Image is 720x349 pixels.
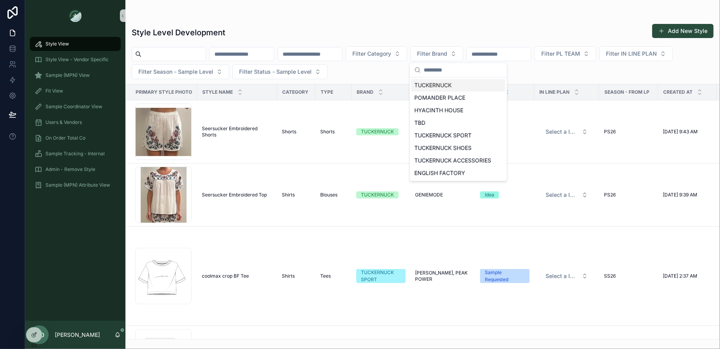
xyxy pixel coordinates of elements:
div: Suggestions [410,77,507,181]
button: Select Button [132,64,229,79]
span: Sample (MPN) Attribute View [45,182,110,188]
span: [DATE] 2:37 AM [663,273,697,279]
a: GENIEMODE [415,192,471,198]
a: Sample (MPN) View [30,68,121,82]
div: TUCKERNUCK [411,79,505,91]
div: TBD [411,116,505,129]
button: Select Button [539,125,594,139]
span: Shorts [320,129,335,135]
div: Sample Requested [485,269,525,283]
button: Select Button [539,269,594,283]
div: TUCKERNUCK SHOES [411,142,505,154]
span: Filter Brand [417,50,447,58]
a: Users & Vendors [30,115,121,129]
span: SS26 [604,273,616,279]
a: Shorts [320,129,347,135]
span: Tees [320,273,331,279]
a: Shorts [282,129,311,135]
button: Add New Style [652,24,714,38]
span: IN LINE PLAN [539,89,569,95]
a: Sample Requested [480,269,530,283]
div: TUCKERNUCK ACCESSORIES [411,154,505,167]
a: On Order Total Co [30,131,121,145]
a: [DATE] 9:39 AM [663,192,712,198]
span: Shorts [282,129,296,135]
img: App logo [69,9,82,22]
a: Blouses [320,192,347,198]
div: Idea [485,191,494,198]
span: Select a IN LINE PLAN [546,272,579,280]
a: SS26 [604,273,653,279]
span: Sample Coordinator View [45,104,102,110]
a: Shirts [282,192,311,198]
a: Sample Tracking - Internal [30,147,121,161]
a: TUCKERNUCK [356,128,406,135]
span: Select a IN LINE PLAN [546,128,579,136]
button: Select Button [410,46,463,61]
a: Seersucker Embroidered Top [202,192,272,198]
a: Style View [30,37,121,51]
a: Shirts [282,273,311,279]
span: Primary Style Photo [136,89,192,95]
div: TUCKERNUCK SPORT [361,269,401,283]
span: Style Name [202,89,233,95]
span: [DATE] 9:43 AM [663,129,698,135]
div: TUCKERNUCK SPORT [411,129,505,142]
span: Sample (MPN) View [45,72,90,78]
span: Created at [663,89,693,95]
span: PS26 [604,129,616,135]
a: Select Button [539,187,595,202]
a: [PERSON_NAME], PEAK POWER [415,270,471,282]
button: Select Button [599,46,673,61]
button: Select Button [346,46,407,61]
a: Sample Coordinator View [30,100,121,114]
span: Style View [45,41,69,47]
span: Style View - Vendor Specific [45,56,109,63]
a: Fit View [30,84,121,98]
span: Brand [357,89,374,95]
div: ENGLISH FACTORY [411,167,505,179]
div: POMANDER PLACE [411,91,505,104]
span: Season - From LP [604,89,649,95]
a: Select Button [539,269,595,284]
span: GENIEMODE [415,192,443,198]
span: Filter Category [352,50,391,58]
button: Select Button [535,46,596,61]
span: Filter PL TEAM [541,50,580,58]
button: Select Button [232,64,328,79]
a: TUCKERNUCK [356,191,406,198]
a: [DATE] 9:43 AM [663,129,712,135]
a: Admin - Remove Style [30,162,121,176]
span: Sample Tracking - Internal [45,151,105,157]
span: Shirts [282,273,295,279]
span: [DATE] 9:39 AM [663,192,697,198]
span: Select a IN LINE PLAN [546,191,579,199]
div: TUCKERNUCK [361,128,394,135]
a: Idea [480,191,530,198]
span: Filter IN LINE PLAN [606,50,657,58]
span: On Order Total Co [45,135,85,141]
span: Filter Season - Sample Level [138,68,213,76]
div: TUCKERNUCK [361,191,394,198]
span: Category [282,89,308,95]
a: Style View - Vendor Specific [30,53,121,67]
a: TUCKERNUCK SPORT [356,269,406,283]
a: Seersucker Embroidered Shorts [202,125,272,138]
span: coolmax crop BF Tee [202,273,249,279]
div: scrollable content [25,31,125,202]
span: Users & Vendors [45,119,82,125]
a: Select Button [539,124,595,139]
button: Select Button [539,188,594,202]
span: Type [321,89,333,95]
span: Fit View [45,88,63,94]
span: Admin - Remove Style [45,166,95,173]
a: PS26 [604,192,653,198]
span: Blouses [320,192,337,198]
a: Tees [320,273,347,279]
div: HYACINTH HOUSE [411,104,505,116]
a: coolmax crop BF Tee [202,273,272,279]
span: Filter Status - Sample Level [239,68,312,76]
